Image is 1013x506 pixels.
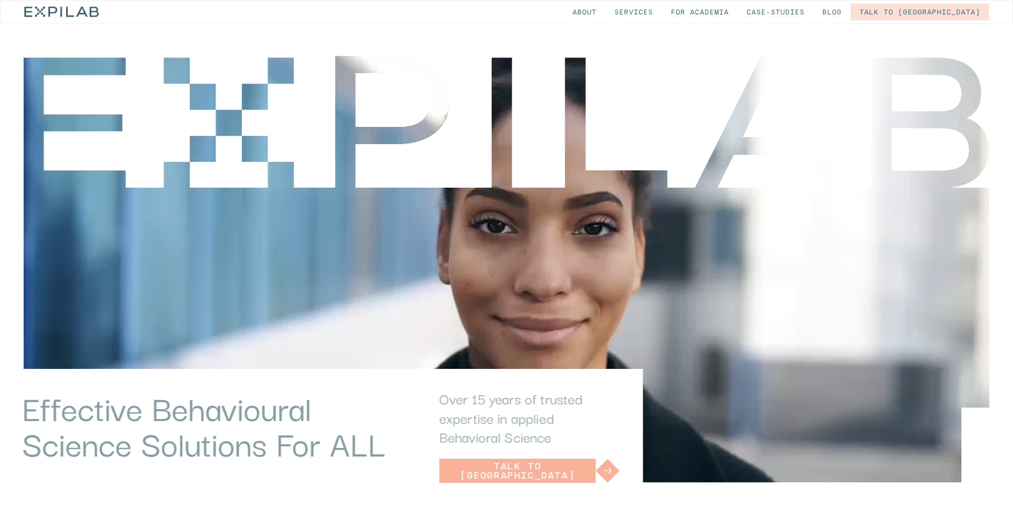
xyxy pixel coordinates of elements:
[22,389,416,460] h1: Effective Behavioural Science Solutions For ALL
[439,458,620,482] a: Talk to [GEOGRAPHIC_DATA]
[851,4,989,20] a: Talk to [GEOGRAPHIC_DATA]
[24,56,990,187] img: Expilab - effective behavioural solutions for all
[814,4,850,20] a: Blog
[448,461,587,480] div: Talk to [GEOGRAPHIC_DATA]
[24,1,99,24] a: home
[738,4,813,20] a: Case-studies
[606,4,662,20] a: Services
[662,4,737,20] a: for Academia
[439,389,620,447] p: Over 15 years of trusted expertise in applied Behavioral Science
[564,4,605,20] a: About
